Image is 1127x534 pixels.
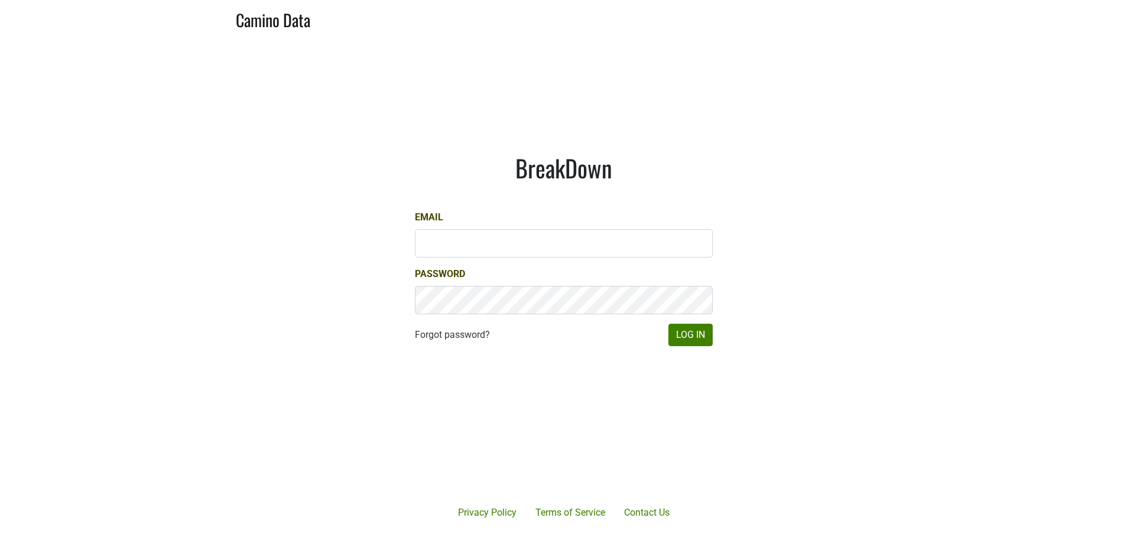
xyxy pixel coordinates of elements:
a: Camino Data [236,5,310,32]
a: Terms of Service [526,501,615,525]
a: Contact Us [615,501,679,525]
label: Password [415,267,465,281]
a: Forgot password? [415,328,490,342]
a: Privacy Policy [449,501,526,525]
h1: BreakDown [415,154,713,182]
label: Email [415,210,443,224]
button: Log In [668,324,713,346]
